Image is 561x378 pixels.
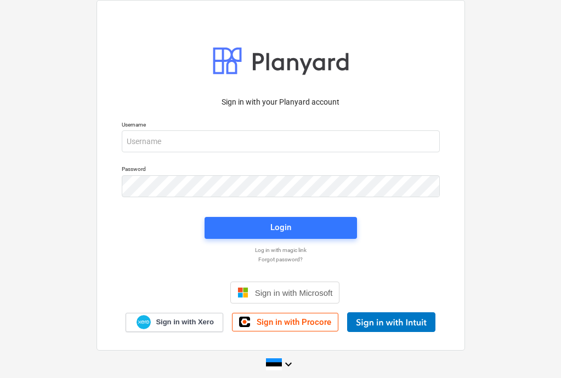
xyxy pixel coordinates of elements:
span: Sign in with Procore [257,317,331,327]
button: Login [205,217,357,239]
input: Username [122,130,440,152]
i: keyboard_arrow_down [282,358,295,371]
span: Sign in with Xero [156,317,213,327]
a: Log in with magic link [116,247,445,254]
p: Username [122,121,440,130]
div: Login [270,220,291,234]
img: Xero logo [137,315,151,330]
a: Forgot password? [116,256,445,263]
span: Sign in with Microsoft [255,288,333,297]
a: Sign in with Procore [232,313,338,331]
p: Password [122,165,440,175]
a: Sign in with Xero [126,313,223,332]
p: Sign in with your Planyard account [122,96,440,108]
img: Microsoft logo [237,287,248,298]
